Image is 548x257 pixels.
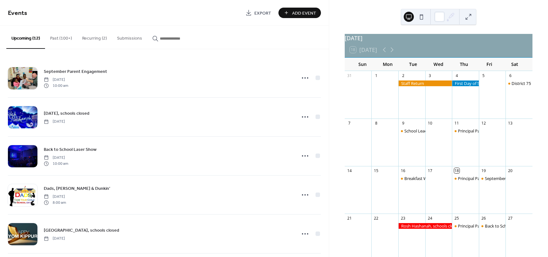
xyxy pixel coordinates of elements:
div: 12 [481,120,486,126]
div: 11 [454,120,460,126]
div: 21 [347,215,352,221]
div: Thu [451,58,477,71]
span: [DATE] [44,77,68,83]
div: 9 [401,120,406,126]
a: Export [241,8,276,18]
div: 13 [508,120,513,126]
div: 6 [508,73,513,78]
div: 25 [454,215,460,221]
div: First Day of School 2025 - 2026 [452,80,479,86]
div: Sun [350,58,375,71]
div: Tue [401,58,426,71]
button: Submissions [112,26,147,48]
div: 7 [347,120,352,126]
span: Dads, [PERSON_NAME] & Dunkin’ [44,185,110,192]
div: Staff Return [398,80,452,86]
span: [DATE] [44,194,66,200]
div: Principal Parent Partnership [458,176,511,181]
div: District 75 Back to School Bash [506,80,532,86]
div: Principal Parent Partnership [452,128,479,134]
a: September Parent Engagement [44,68,107,75]
span: Back to School Laser Show [44,146,96,153]
a: Dads, [PERSON_NAME] & Dunkin’ [44,185,110,192]
a: Back to School Laser Show [44,146,96,153]
span: 10:00 am [44,83,68,88]
div: 2 [401,73,406,78]
div: Principal Parent Partnership [452,176,479,181]
div: 5 [481,73,486,78]
div: 23 [401,215,406,221]
div: 16 [401,168,406,173]
div: 8 [374,120,379,126]
div: Back to School Laser Show [485,223,535,229]
div: 24 [427,215,433,221]
div: 26 [481,215,486,221]
div: Rosh Hashanah, schools closed [398,223,452,229]
span: [GEOGRAPHIC_DATA], schools closed [44,227,119,234]
div: 31 [347,73,352,78]
div: 18 [454,168,460,173]
div: 20 [508,168,513,173]
div: 3 [427,73,433,78]
a: [GEOGRAPHIC_DATA], schools closed [44,227,119,234]
div: September Parent Engagement [479,176,506,181]
div: 4 [454,73,460,78]
div: September Parent Engagement [485,176,544,181]
span: Events [8,7,27,19]
div: 10 [427,120,433,126]
div: Principal Parent Partnership [458,128,511,134]
div: School Leadership Team Meeting [404,128,467,134]
div: 14 [347,168,352,173]
div: Fri [477,58,502,71]
button: Add Event [278,8,321,18]
span: [DATE] [44,119,65,125]
div: Breakfast With The Principal [404,176,457,181]
a: [DATE], schools closed [44,110,89,117]
span: 10:00 am [44,161,68,166]
span: [DATE] [44,155,68,161]
div: 22 [374,215,379,221]
span: Add Event [292,10,316,16]
button: Upcoming (12) [6,26,45,49]
div: 1 [374,73,379,78]
div: Wed [426,58,451,71]
div: Mon [375,58,401,71]
span: 8:00 am [44,200,66,205]
button: Recurring (2) [77,26,112,48]
div: 19 [481,168,486,173]
div: Sat [502,58,527,71]
div: 27 [508,215,513,221]
span: [DATE] [44,236,65,241]
div: 17 [427,168,433,173]
div: 15 [374,168,379,173]
div: [DATE] [345,34,532,42]
div: Breakfast With The Principal [398,176,425,181]
span: Export [254,10,271,16]
button: Past (100+) [45,26,77,48]
div: School Leadership Team Meeting [398,128,425,134]
div: Back to School Laser Show [479,223,506,229]
div: Principal Parent Partnership [452,223,479,229]
span: September Parent Engagement [44,68,107,75]
div: Principal Parent Partnership [458,223,511,229]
